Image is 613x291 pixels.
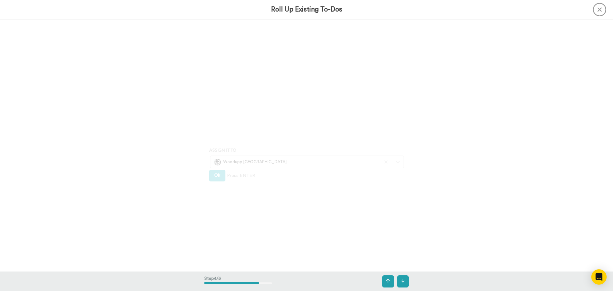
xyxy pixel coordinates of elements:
div: Open Intercom Messenger [591,269,607,285]
img: 0334ca18-ccae-493e-a487-743b388a9c50-1742477585.jpg [214,158,222,166]
div: Woodupp [GEOGRAPHIC_DATA] [214,158,377,166]
button: Ok [209,170,225,181]
div: Step 4 / 5 [204,272,272,291]
h3: Roll Up Existing To-Dos [271,6,342,13]
h4: Assign It To [209,148,404,152]
span: Ok [214,173,220,178]
span: Press ENTER [227,172,255,179]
